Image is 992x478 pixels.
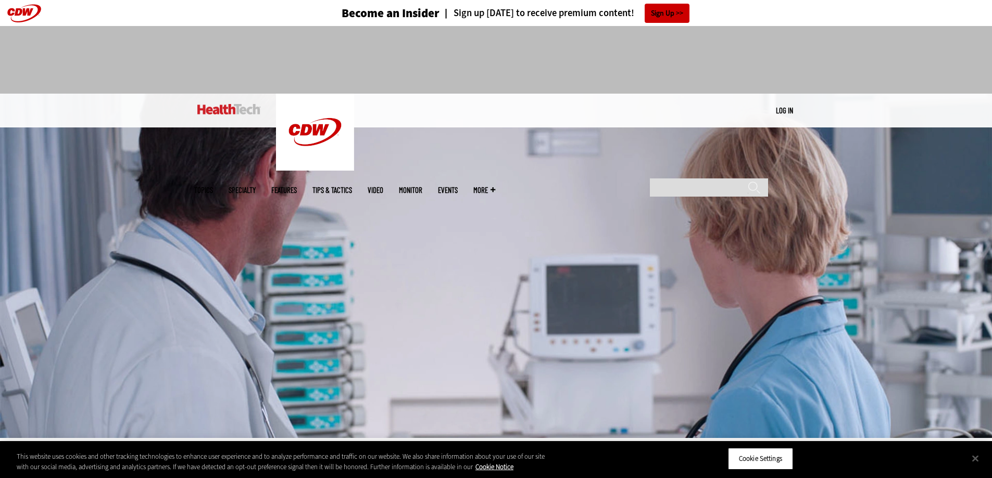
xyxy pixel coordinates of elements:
h3: Become an Insider [342,7,440,19]
a: Tips & Tactics [312,186,352,194]
a: CDW [276,162,354,173]
a: Sign Up [645,4,689,23]
div: This website uses cookies and other tracking technologies to enhance user experience and to analy... [17,451,546,472]
button: Close [964,447,987,470]
div: User menu [776,105,793,116]
a: Become an Insider [303,7,440,19]
span: Topics [194,186,213,194]
a: Video [368,186,383,194]
a: Log in [776,106,793,115]
a: MonITor [399,186,422,194]
button: Cookie Settings [728,448,793,470]
span: Specialty [229,186,256,194]
a: Sign up [DATE] to receive premium content! [440,8,634,18]
a: Features [271,186,297,194]
a: More information about your privacy [475,462,513,471]
iframe: advertisement [307,36,686,83]
a: Events [438,186,458,194]
span: More [473,186,495,194]
img: Home [276,94,354,171]
img: Home [197,104,260,114]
